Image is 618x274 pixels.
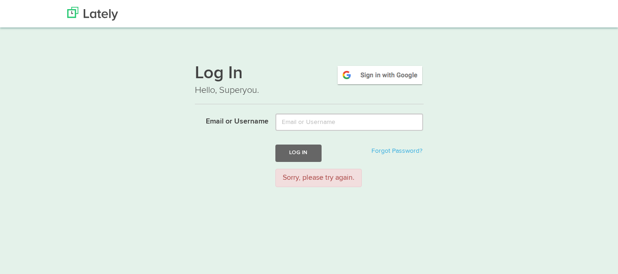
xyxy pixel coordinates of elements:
div: Sorry, please try again. [275,169,362,188]
img: google-signin.png [336,64,424,86]
input: Email or Username [275,113,423,131]
button: Log In [275,145,321,161]
a: Forgot Password? [371,148,422,154]
label: Email or Username [188,113,269,127]
img: Lately [67,7,118,21]
p: Hello, Superyou. [195,84,424,97]
h1: Log In [195,64,424,84]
